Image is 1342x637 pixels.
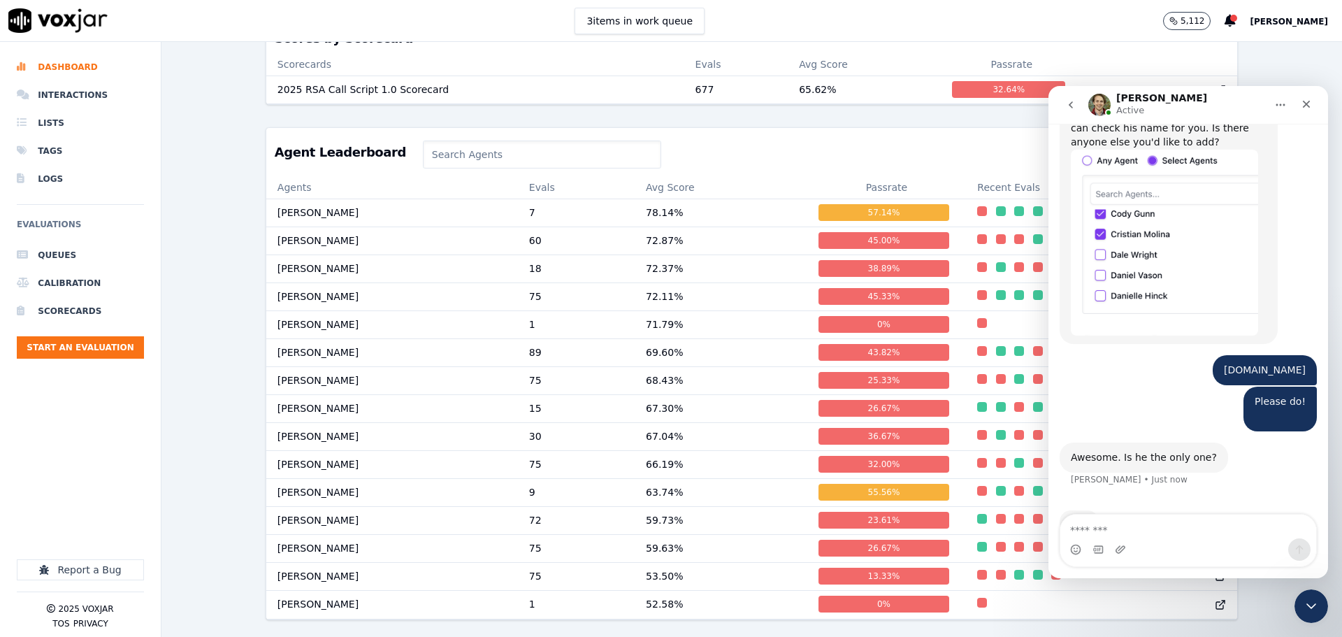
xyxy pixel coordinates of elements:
[266,76,684,103] td: 2025 RSA Call Script 1.0 Scorecard
[518,282,635,310] td: 75
[635,478,807,506] td: 63.74 %
[952,81,1065,98] div: 32.64 %
[635,255,807,282] td: 72.37 %
[518,176,635,199] th: Evals
[266,590,518,618] td: [PERSON_NAME]
[818,456,950,473] div: 32.00 %
[17,297,144,325] a: Scorecards
[266,255,518,282] td: [PERSON_NAME]
[1163,12,1225,30] button: 5,112
[1250,17,1328,27] span: [PERSON_NAME]
[266,53,684,76] th: Scorecards
[11,301,268,356] div: Jason says…
[635,450,807,478] td: 66.19 %
[941,53,1082,76] th: Passrate
[518,366,635,394] td: 75
[266,338,518,366] td: [PERSON_NAME]
[635,590,807,618] td: 52.58 %
[275,146,406,159] h3: Agent Leaderboard
[11,357,180,387] div: Awesome. Is he the only one?[PERSON_NAME] • Just now
[788,53,941,76] th: Avg Score
[818,540,950,557] div: 26.67 %
[818,204,950,221] div: 57.14 %
[518,562,635,590] td: 75
[818,260,950,277] div: 38.89 %
[17,165,144,193] a: Logs
[11,269,268,301] div: Jason says…
[818,568,950,585] div: 13.33 %
[635,562,807,590] td: 53.50 %
[266,199,518,227] td: [PERSON_NAME]
[518,450,635,478] td: 75
[22,389,139,398] div: [PERSON_NAME] • Just now
[518,590,635,618] td: 1
[1250,13,1342,29] button: [PERSON_NAME]
[17,109,144,137] li: Lists
[1181,15,1204,27] p: 5,112
[966,176,1237,199] th: Recent Evals
[275,32,1229,45] h3: Scores by Scorecard
[73,618,108,629] button: Privacy
[266,176,518,199] th: Agents
[684,76,788,103] td: 677
[818,512,950,529] div: 23.61 %
[195,301,268,345] div: Please do!​
[518,338,635,366] td: 89
[518,227,635,255] td: 60
[266,422,518,450] td: [PERSON_NAME]
[788,76,941,103] td: 65.62 %
[266,227,518,255] td: [PERSON_NAME]
[11,424,50,448] img: Typing
[1048,86,1328,578] iframe: Intercom live chat
[266,534,518,562] td: [PERSON_NAME]
[17,216,144,241] h6: Evaluations
[52,618,69,629] button: TOS
[818,232,950,249] div: 45.00 %
[818,316,950,333] div: 0 %
[266,478,518,506] td: [PERSON_NAME]
[518,506,635,534] td: 72
[17,137,144,165] a: Tags
[635,227,807,255] td: 72.87 %
[266,366,518,394] td: [PERSON_NAME]
[8,8,108,33] img: voxjar logo
[240,452,262,475] button: Send a message…
[1135,78,1185,101] button: export
[518,478,635,506] td: 9
[518,199,635,227] td: 7
[266,450,518,478] td: [PERSON_NAME]
[1294,589,1328,623] iframe: Intercom live chat
[635,422,807,450] td: 67.04 %
[164,269,268,300] div: [DOMAIN_NAME]
[635,338,807,366] td: 69.60 %
[17,336,144,359] button: Start an Evaluation
[11,357,268,418] div: Curtis says…
[44,458,55,469] button: Gif picker
[635,199,807,227] td: 78.14 %
[818,372,950,389] div: 25.33 %
[17,241,144,269] a: Queues
[807,176,967,199] th: Passrate
[818,288,950,305] div: 45.33 %
[575,8,705,34] button: 3items in work queue
[635,366,807,394] td: 68.43 %
[175,278,257,292] div: [DOMAIN_NAME]
[518,255,635,282] td: 18
[818,344,950,361] div: 43.82 %
[684,53,788,76] th: Evals
[266,310,518,338] td: [PERSON_NAME]
[818,428,950,445] div: 36.67 %
[818,596,950,613] div: 0 %
[518,534,635,562] td: 75
[266,506,518,534] td: [PERSON_NAME]
[818,484,950,501] div: 55.56 %
[518,422,635,450] td: 30
[206,309,257,336] div: Please do! ​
